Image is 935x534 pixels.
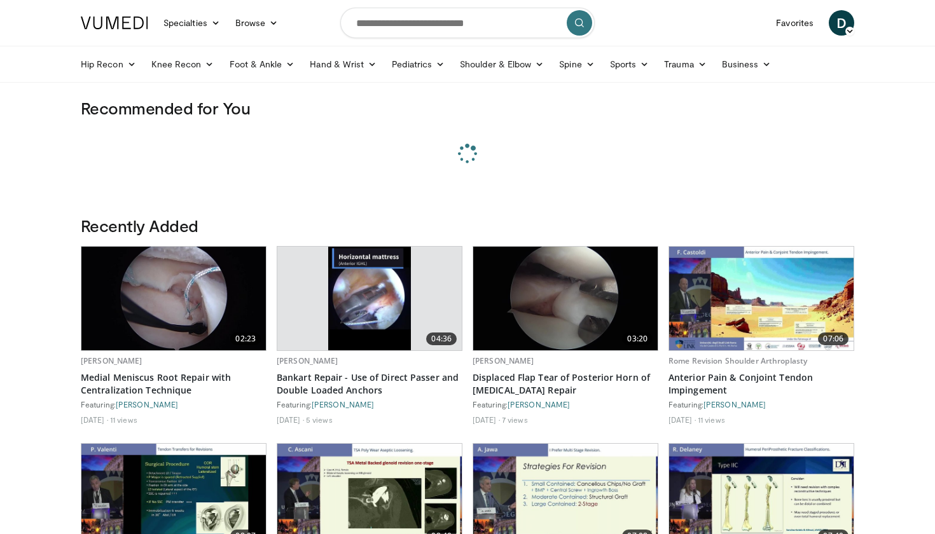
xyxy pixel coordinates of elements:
[81,247,266,350] img: 926032fc-011e-4e04-90f2-afa899d7eae5.620x360_q85_upscale.jpg
[551,51,602,77] a: Spine
[222,51,303,77] a: Foot & Ankle
[302,51,384,77] a: Hand & Wrist
[81,399,267,409] div: Featuring:
[340,8,595,38] input: Search topics, interventions
[144,51,222,77] a: Knee Recon
[698,414,725,425] li: 11 views
[714,51,779,77] a: Business
[81,216,854,236] h3: Recently Added
[116,400,178,409] a: [PERSON_NAME]
[110,414,137,425] li: 11 views
[703,400,766,409] a: [PERSON_NAME]
[306,414,333,425] li: 5 views
[768,10,821,36] a: Favorites
[818,332,848,345] span: 07:06
[502,414,528,425] li: 7 views
[73,51,144,77] a: Hip Recon
[384,51,452,77] a: Pediatrics
[277,247,462,350] a: 04:36
[312,400,374,409] a: [PERSON_NAME]
[426,332,457,345] span: 04:36
[669,247,854,350] img: 8037028b-5014-4d38-9a8c-71d966c81743.620x360_q85_upscale.jpg
[328,247,412,350] img: cd449402-123d-47f7-b112-52d159f17939.620x360_q85_upscale.jpg
[669,247,854,350] a: 07:06
[668,355,807,366] a: Rome Revision Shoulder Arthroplasty
[228,10,286,36] a: Browse
[277,371,462,397] a: Bankart Repair - Use of Direct Passer and Double Loaded Anchors
[473,414,500,425] li: [DATE]
[829,10,854,36] a: D
[277,399,462,409] div: Featuring:
[81,371,267,397] a: Medial Meniscus Root Repair with Centralization Technique
[277,414,304,425] li: [DATE]
[452,51,551,77] a: Shoulder & Elbow
[81,17,148,29] img: VuMedi Logo
[668,399,854,409] div: Featuring:
[277,355,338,366] a: [PERSON_NAME]
[156,10,228,36] a: Specialties
[473,247,658,350] img: 2649116b-05f8-405c-a48f-a284a947b030.620x360_q85_upscale.jpg
[602,51,657,77] a: Sports
[622,332,653,345] span: 03:20
[230,332,261,345] span: 02:23
[668,371,854,397] a: Anterior Pain & Conjoint Tendon Impingement
[473,371,658,397] a: Displaced Flap Tear of Posterior Horn of [MEDICAL_DATA] Repair
[473,247,658,350] a: 03:20
[81,247,266,350] a: 02:23
[473,355,534,366] a: [PERSON_NAME]
[81,355,142,366] a: [PERSON_NAME]
[81,414,108,425] li: [DATE]
[656,51,714,77] a: Trauma
[81,98,854,118] h3: Recommended for You
[508,400,570,409] a: [PERSON_NAME]
[473,399,658,409] div: Featuring:
[668,414,696,425] li: [DATE]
